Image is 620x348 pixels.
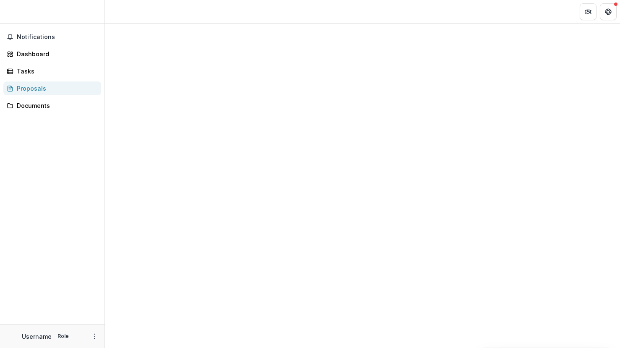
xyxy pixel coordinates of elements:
a: Dashboard [3,47,101,61]
a: Tasks [3,64,101,78]
div: Tasks [17,67,94,76]
button: Notifications [3,30,101,44]
button: Partners [580,3,596,20]
a: Proposals [3,81,101,95]
div: Proposals [17,84,94,93]
a: Documents [3,99,101,113]
button: Get Help [600,3,617,20]
button: More [89,331,99,341]
p: Username [22,332,52,341]
p: Role [55,332,71,340]
span: Notifications [17,34,98,41]
div: Dashboard [17,50,94,58]
div: Documents [17,101,94,110]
